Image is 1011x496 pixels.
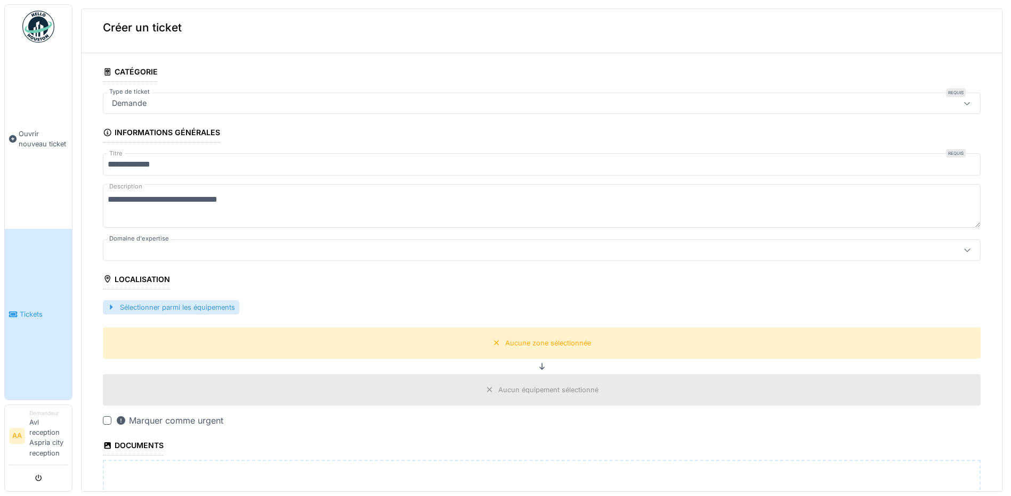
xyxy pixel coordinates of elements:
[9,409,68,465] a: AA DemandeurAvl reception Aspria city reception
[107,234,171,243] label: Domaine d'expertise
[946,88,966,97] div: Requis
[505,338,591,348] div: Aucune zone sélectionnée
[946,149,966,158] div: Requis
[29,409,68,417] div: Demandeur
[82,2,1002,53] div: Créer un ticket
[103,300,239,315] div: Sélectionner parmi les équipements
[107,180,144,193] label: Description
[9,428,25,444] li: AA
[103,125,220,143] div: Informations générales
[5,229,72,399] a: Tickets
[103,437,164,456] div: Documents
[107,149,125,158] label: Titre
[103,271,170,290] div: Localisation
[498,385,598,395] div: Aucun équipement sélectionné
[29,409,68,462] li: Avl reception Aspria city reception
[19,129,68,149] span: Ouvrir nouveau ticket
[103,64,158,82] div: Catégorie
[108,97,151,109] div: Demande
[5,48,72,229] a: Ouvrir nouveau ticket
[20,309,68,319] span: Tickets
[22,11,54,43] img: Badge_color-CXgf-gQk.svg
[116,414,223,427] div: Marquer comme urgent
[107,87,152,96] label: Type de ticket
